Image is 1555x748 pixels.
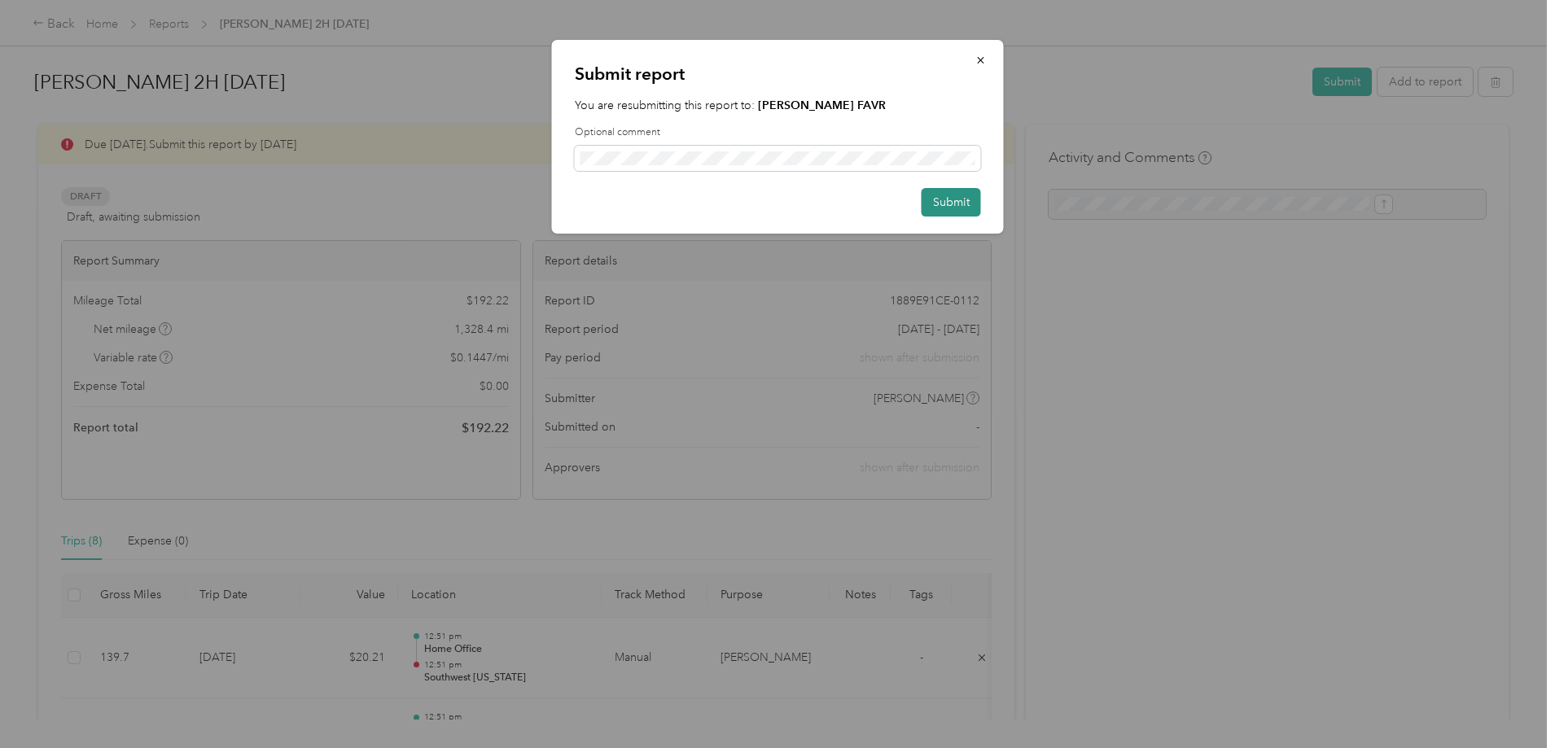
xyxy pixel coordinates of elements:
label: Optional comment [575,125,981,140]
iframe: Everlance-gr Chat Button Frame [1464,657,1555,748]
p: Submit report [575,63,981,85]
p: You are resubmitting this report to: [575,97,981,114]
strong: [PERSON_NAME] FAVR [758,98,886,112]
button: Submit [922,188,981,217]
